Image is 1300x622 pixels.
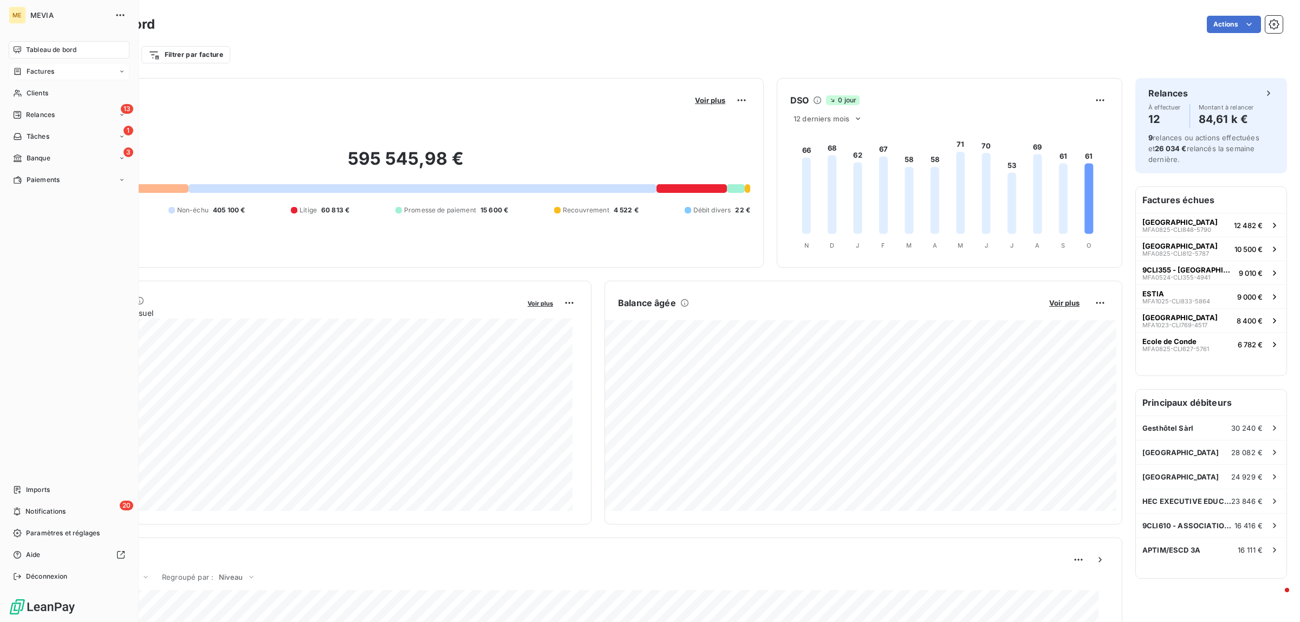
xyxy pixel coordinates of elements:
span: 15 600 € [480,205,508,215]
span: Recouvrement [563,205,609,215]
span: APTIM/ESCD 3A [1142,546,1200,554]
span: 13 [121,104,133,114]
a: Aide [9,546,129,563]
span: À effectuer [1148,104,1181,111]
span: Regroupé par : [162,573,213,581]
span: Tableau de bord [26,45,76,55]
h6: Relances [1148,87,1188,100]
span: MEVIA [30,11,108,20]
span: 20 [120,501,133,510]
span: 6 782 € [1238,340,1263,349]
span: 0 jour [826,95,860,105]
span: Non-échu [177,205,209,215]
tspan: J [985,242,988,249]
span: Relances [26,110,55,120]
tspan: N [804,242,809,249]
span: 24 929 € [1231,472,1263,481]
span: Voir plus [1049,299,1080,307]
button: Filtrer par facture [141,46,230,63]
h4: 12 [1148,111,1181,128]
span: 9CLI355 - [GEOGRAPHIC_DATA][PERSON_NAME] 3 [1142,265,1234,274]
span: Promesse de paiement [404,205,476,215]
span: 405 100 € [213,205,245,215]
button: [GEOGRAPHIC_DATA]MFA0825-CLI848-579012 482 € [1136,213,1286,237]
span: 30 240 € [1231,424,1263,432]
button: 9CLI355 - [GEOGRAPHIC_DATA][PERSON_NAME] 3MFA0524-CLI355-49419 010 € [1136,261,1286,284]
span: 16 416 € [1234,521,1263,530]
tspan: J [1010,242,1013,249]
img: Logo LeanPay [9,598,76,615]
span: MFA1023-CLI769-4517 [1142,322,1207,328]
span: [GEOGRAPHIC_DATA] [1142,472,1219,481]
tspan: M [906,242,912,249]
button: ESTIAMFA1025-CLI833-58649 000 € [1136,284,1286,308]
span: 1 [123,126,133,135]
tspan: M [958,242,963,249]
span: 60 813 € [321,205,349,215]
span: Litige [300,205,317,215]
span: Ecole de Conde [1142,337,1197,346]
span: 16 111 € [1238,546,1263,554]
span: Factures [27,67,54,76]
span: [GEOGRAPHIC_DATA] [1142,313,1218,322]
span: Imports [26,485,50,495]
span: Niveau [219,573,243,581]
span: Montant à relancer [1199,104,1254,111]
tspan: F [881,242,885,249]
span: 9 [1148,133,1153,142]
span: Clients [27,88,48,98]
span: 12 482 € [1234,221,1263,230]
span: MFA0825-CLI812-5787 [1142,250,1209,257]
span: Notifications [25,507,66,516]
span: 4 522 € [614,205,639,215]
span: HEC EXECUTIVE EDUCATION [1142,497,1231,506]
button: Voir plus [1046,298,1083,308]
h6: Balance âgée [618,296,676,309]
h2: 595 545,98 € [61,148,750,180]
span: Tâches [27,132,49,141]
iframe: Intercom live chat [1263,585,1289,611]
span: 3 [123,147,133,157]
span: Déconnexion [26,572,68,581]
span: 10 500 € [1234,245,1263,254]
span: [GEOGRAPHIC_DATA] [1142,242,1218,250]
span: Voir plus [528,300,553,307]
button: [GEOGRAPHIC_DATA]MFA0825-CLI812-578710 500 € [1136,237,1286,261]
span: [GEOGRAPHIC_DATA] [1142,218,1218,226]
span: Chiffre d'affaires mensuel [61,307,520,319]
span: ESTIA [1142,289,1164,298]
button: Actions [1207,16,1261,33]
tspan: O [1087,242,1091,249]
h6: DSO [790,94,809,107]
span: 9 010 € [1239,269,1263,277]
span: [GEOGRAPHIC_DATA] [1142,448,1219,457]
span: 9CLI610 - ASSOCIATION RACINES SUD [1142,521,1234,530]
button: Voir plus [524,298,556,308]
span: 8 400 € [1237,316,1263,325]
tspan: A [1035,242,1039,249]
tspan: D [830,242,834,249]
h6: Principaux débiteurs [1136,390,1286,416]
span: MFA0825-CLI627-5761 [1142,346,1209,352]
span: Banque [27,153,50,163]
tspan: A [933,242,937,249]
span: MFA0524-CLI355-4941 [1142,274,1210,281]
span: 12 derniers mois [794,114,849,123]
span: 28 082 € [1231,448,1263,457]
tspan: S [1061,242,1065,249]
span: Paramètres et réglages [26,528,100,538]
span: 22 € [735,205,750,215]
span: Aide [26,550,41,560]
span: 9 000 € [1237,293,1263,301]
span: MFA1025-CLI833-5864 [1142,298,1210,304]
h6: Factures échues [1136,187,1286,213]
span: Gesthôtel Sàrl [1142,424,1193,432]
h4: 84,61 k € [1199,111,1254,128]
tspan: J [856,242,859,249]
button: Voir plus [692,95,729,105]
span: 26 034 € [1155,144,1186,153]
span: MFA0825-CLI848-5790 [1142,226,1211,233]
span: 23 846 € [1231,497,1263,506]
button: [GEOGRAPHIC_DATA]MFA1023-CLI769-45178 400 € [1136,308,1286,332]
button: Ecole de CondeMFA0825-CLI627-57616 782 € [1136,332,1286,356]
